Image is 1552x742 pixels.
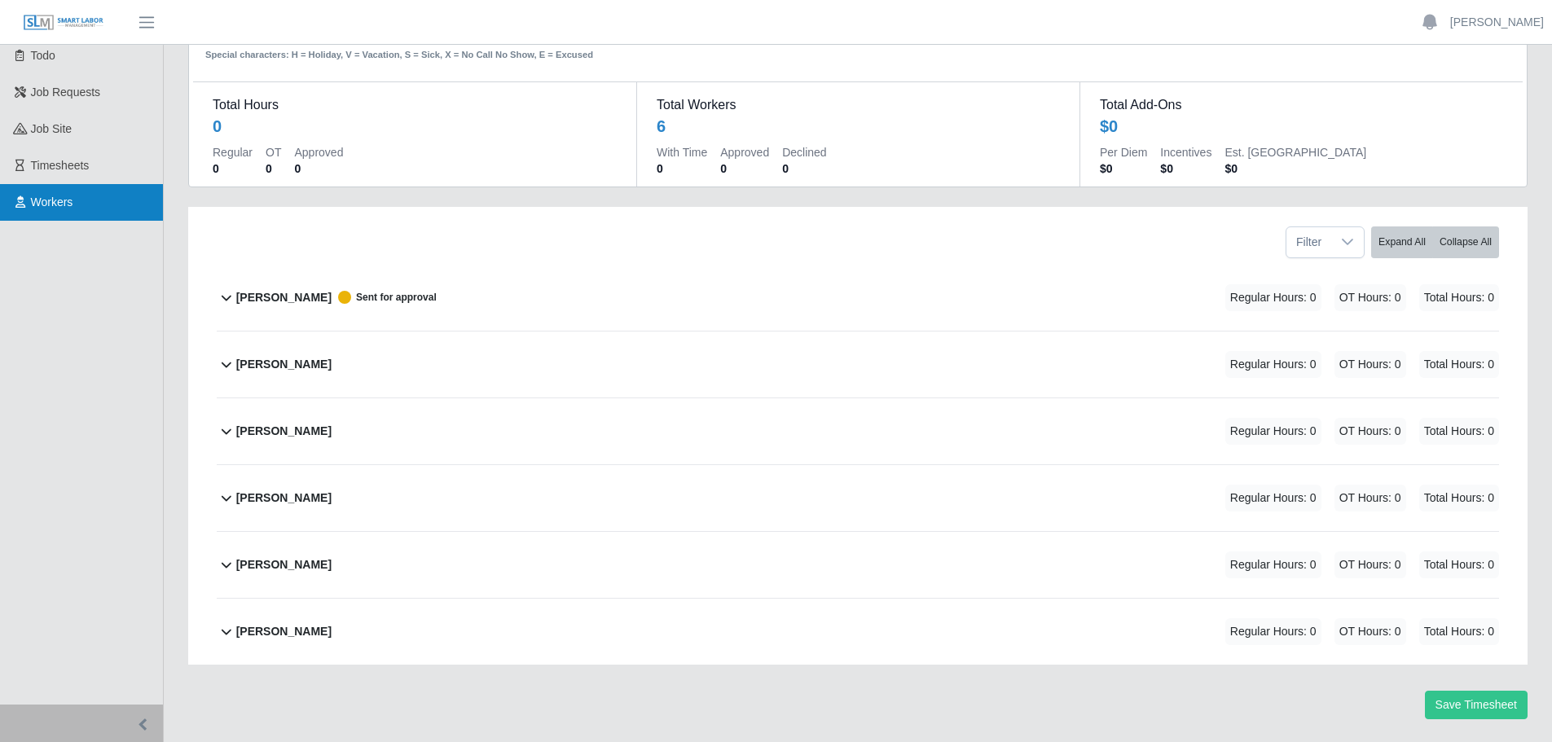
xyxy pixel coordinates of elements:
[1419,618,1499,645] span: Total Hours: 0
[236,490,332,507] b: [PERSON_NAME]
[294,144,343,160] dt: Approved
[332,291,437,304] span: Sent for approval
[1225,418,1321,445] span: Regular Hours: 0
[217,398,1499,464] button: [PERSON_NAME] Regular Hours: 0 OT Hours: 0 Total Hours: 0
[217,331,1499,397] button: [PERSON_NAME] Regular Hours: 0 OT Hours: 0 Total Hours: 0
[1225,551,1321,578] span: Regular Hours: 0
[657,160,707,177] dd: 0
[217,265,1499,331] button: [PERSON_NAME] Sent for approval Regular Hours: 0 OT Hours: 0 Total Hours: 0
[782,144,826,160] dt: Declined
[1334,551,1406,578] span: OT Hours: 0
[1419,418,1499,445] span: Total Hours: 0
[1419,351,1499,378] span: Total Hours: 0
[1450,14,1544,31] a: [PERSON_NAME]
[31,195,73,209] span: Workers
[1286,227,1331,257] span: Filter
[1225,485,1321,511] span: Regular Hours: 0
[1371,226,1433,258] button: Expand All
[1425,691,1528,719] button: Save Timesheet
[1160,160,1211,177] dd: $0
[1100,115,1118,138] div: $0
[1100,160,1147,177] dd: $0
[236,623,332,640] b: [PERSON_NAME]
[1160,144,1211,160] dt: Incentives
[1432,226,1499,258] button: Collapse All
[236,289,332,306] b: [PERSON_NAME]
[236,356,332,373] b: [PERSON_NAME]
[236,423,332,440] b: [PERSON_NAME]
[266,160,281,177] dd: 0
[217,599,1499,665] button: [PERSON_NAME] Regular Hours: 0 OT Hours: 0 Total Hours: 0
[720,144,769,160] dt: Approved
[205,35,735,62] div: Special characters: H = Holiday, V = Vacation, S = Sick, X = No Call No Show, E = Excused
[31,49,55,62] span: Todo
[1224,144,1366,160] dt: Est. [GEOGRAPHIC_DATA]
[657,95,1060,115] dt: Total Workers
[1419,551,1499,578] span: Total Hours: 0
[1334,284,1406,311] span: OT Hours: 0
[213,115,222,138] div: 0
[1419,485,1499,511] span: Total Hours: 0
[213,95,617,115] dt: Total Hours
[217,532,1499,598] button: [PERSON_NAME] Regular Hours: 0 OT Hours: 0 Total Hours: 0
[213,160,253,177] dd: 0
[266,144,281,160] dt: OT
[782,160,826,177] dd: 0
[1419,284,1499,311] span: Total Hours: 0
[1100,144,1147,160] dt: Per Diem
[1334,351,1406,378] span: OT Hours: 0
[294,160,343,177] dd: 0
[31,122,73,135] span: job site
[1224,160,1366,177] dd: $0
[31,159,90,172] span: Timesheets
[1225,351,1321,378] span: Regular Hours: 0
[720,160,769,177] dd: 0
[217,465,1499,531] button: [PERSON_NAME] Regular Hours: 0 OT Hours: 0 Total Hours: 0
[1225,618,1321,645] span: Regular Hours: 0
[23,14,104,32] img: SLM Logo
[657,115,666,138] div: 6
[31,86,101,99] span: Job Requests
[1371,226,1499,258] div: bulk actions
[657,144,707,160] dt: With Time
[213,144,253,160] dt: Regular
[1100,95,1503,115] dt: Total Add-Ons
[1334,618,1406,645] span: OT Hours: 0
[1334,418,1406,445] span: OT Hours: 0
[1225,284,1321,311] span: Regular Hours: 0
[236,556,332,573] b: [PERSON_NAME]
[1334,485,1406,511] span: OT Hours: 0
